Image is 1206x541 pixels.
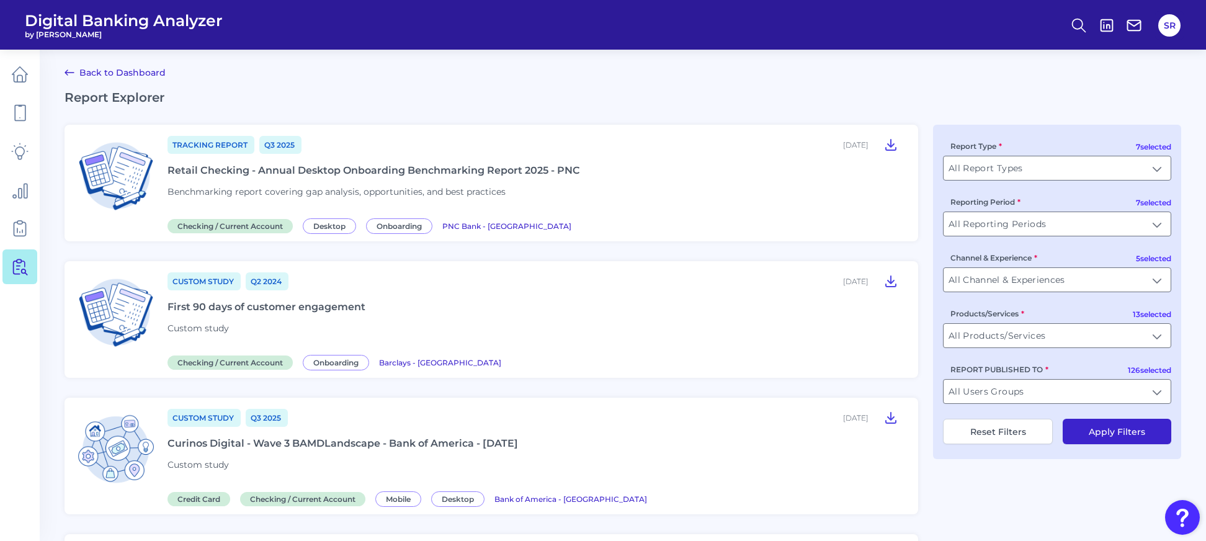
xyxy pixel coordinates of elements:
[379,356,501,368] a: Barclays - [GEOGRAPHIC_DATA]
[431,491,485,507] span: Desktop
[303,218,356,234] span: Desktop
[74,408,158,491] img: Credit Card
[167,492,230,506] span: Credit Card
[167,219,293,233] span: Checking / Current Account
[303,356,374,368] a: Onboarding
[167,356,298,368] a: Checking / Current Account
[878,271,903,291] button: First 90 days of customer engagement
[167,272,241,290] a: Custom Study
[167,323,229,334] span: Custom study
[950,141,1002,151] label: Report Type
[878,135,903,154] button: Retail Checking - Annual Desktop Onboarding Benchmarking Report 2025 - PNC
[246,272,288,290] a: Q2 2024
[167,355,293,370] span: Checking / Current Account
[167,409,241,427] a: Custom Study
[74,135,158,218] img: Checking / Current Account
[167,437,518,449] div: Curinos Digital - Wave 3 BAMDLandscape - Bank of America - [DATE]
[950,253,1037,262] label: Channel & Experience
[65,65,166,80] a: Back to Dashboard
[843,140,869,150] div: [DATE]
[442,221,571,231] span: PNC Bank - [GEOGRAPHIC_DATA]
[366,218,432,234] span: Onboarding
[494,494,647,504] span: Bank of America - [GEOGRAPHIC_DATA]
[167,186,506,197] span: Benchmarking report covering gap analysis, opportunities, and best practices
[167,301,365,313] div: First 90 days of customer engagement
[494,493,647,504] a: Bank of America - [GEOGRAPHIC_DATA]
[74,271,158,354] img: Checking / Current Account
[431,493,489,504] a: Desktop
[25,30,223,39] span: by [PERSON_NAME]
[65,90,1181,105] h2: Report Explorer
[843,413,869,423] div: [DATE]
[259,136,301,154] a: Q3 2025
[950,365,1048,374] label: REPORT PUBLISHED TO
[167,459,229,470] span: Custom study
[25,11,223,30] span: Digital Banking Analyzer
[375,491,421,507] span: Mobile
[379,358,501,367] span: Barclays - [GEOGRAPHIC_DATA]
[167,493,235,504] a: Credit Card
[442,220,571,231] a: PNC Bank - [GEOGRAPHIC_DATA]
[240,492,365,506] span: Checking / Current Account
[878,408,903,427] button: Curinos Digital - Wave 3 BAMDLandscape - Bank of America - September 2025
[246,409,288,427] a: Q3 2025
[1165,500,1200,535] button: Open Resource Center
[950,197,1021,207] label: Reporting Period
[240,493,370,504] a: Checking / Current Account
[1063,419,1171,444] button: Apply Filters
[167,136,254,154] a: Tracking Report
[303,355,369,370] span: Onboarding
[167,220,298,231] a: Checking / Current Account
[375,493,426,504] a: Mobile
[843,277,869,286] div: [DATE]
[950,309,1024,318] label: Products/Services
[303,220,361,231] a: Desktop
[167,164,580,176] div: Retail Checking - Annual Desktop Onboarding Benchmarking Report 2025 - PNC
[943,419,1053,444] button: Reset Filters
[1158,14,1181,37] button: SR
[366,220,437,231] a: Onboarding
